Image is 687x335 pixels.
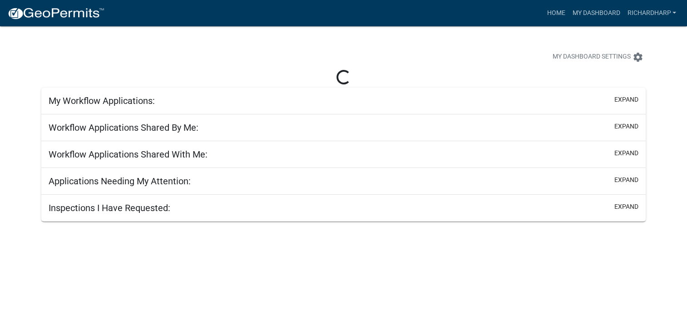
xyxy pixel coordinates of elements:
button: expand [614,202,638,212]
a: My Dashboard [568,5,623,22]
h5: Applications Needing My Attention: [49,176,191,187]
a: Home [543,5,568,22]
button: expand [614,95,638,104]
h5: Workflow Applications Shared By Me: [49,122,198,133]
span: My Dashboard Settings [553,52,631,63]
h5: Inspections I Have Requested: [49,202,170,213]
button: My Dashboard Settingssettings [545,48,651,66]
h5: My Workflow Applications: [49,95,155,106]
button: expand [614,122,638,131]
h5: Workflow Applications Shared With Me: [49,149,208,160]
button: expand [614,175,638,185]
i: settings [633,52,643,63]
button: expand [614,148,638,158]
a: RichardHarp [623,5,680,22]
